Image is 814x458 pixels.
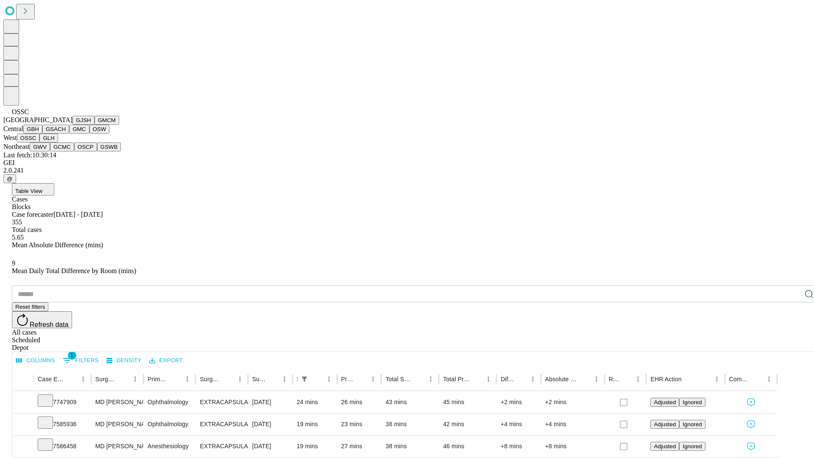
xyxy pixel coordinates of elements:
[267,373,279,385] button: Sort
[30,321,69,328] span: Refresh data
[14,354,57,367] button: Select columns
[443,436,492,457] div: 46 mins
[89,125,110,134] button: OSW
[7,176,13,182] span: @
[654,421,676,427] span: Adjusted
[12,234,24,241] span: 5.65
[50,142,74,151] button: GCMC
[591,373,602,385] button: Menu
[341,413,377,435] div: 23 mins
[3,159,811,167] div: GEI
[12,218,22,226] span: 355
[234,373,246,385] button: Menu
[482,373,494,385] button: Menu
[297,391,333,413] div: 24 mins
[95,436,139,457] div: MD [PERSON_NAME] [PERSON_NAME] Md
[341,436,377,457] div: 27 mins
[683,421,702,427] span: Ignored
[341,391,377,413] div: 26 mins
[579,373,591,385] button: Sort
[61,354,101,367] button: Show filters
[527,373,539,385] button: Menu
[545,436,600,457] div: +8 mins
[12,302,48,311] button: Reset filters
[323,373,335,385] button: Menu
[650,442,679,451] button: Adjusted
[515,373,527,385] button: Sort
[650,420,679,429] button: Adjusted
[12,183,54,195] button: Table View
[385,391,435,413] div: 43 mins
[12,267,136,274] span: Mean Daily Total Difference by Room (mins)
[12,211,53,218] span: Case forecaster
[650,376,681,383] div: EHR Action
[95,116,119,125] button: GMCM
[620,373,632,385] button: Sort
[38,376,64,383] div: Case Epic Id
[385,436,435,457] div: 38 mins
[95,413,139,435] div: MD [PERSON_NAME] [PERSON_NAME] Md
[181,373,193,385] button: Menu
[17,134,40,142] button: OSSC
[367,373,379,385] button: Menu
[65,373,77,385] button: Sort
[95,376,117,383] div: Surgeon Name
[501,413,537,435] div: +4 mins
[751,373,763,385] button: Sort
[650,398,679,407] button: Adjusted
[117,373,129,385] button: Sort
[38,391,87,413] div: 7747909
[679,442,705,451] button: Ignored
[30,142,50,151] button: GWV
[252,391,288,413] div: [DATE]
[341,376,355,383] div: Predicted In Room Duration
[147,354,185,367] button: Export
[97,142,121,151] button: GSWB
[148,376,169,383] div: Primary Service
[501,391,537,413] div: +2 mins
[17,395,29,410] button: Expand
[545,413,600,435] div: +4 mins
[104,354,144,367] button: Density
[12,241,103,249] span: Mean Absolute Difference (mins)
[632,373,644,385] button: Menu
[252,436,288,457] div: [DATE]
[297,436,333,457] div: 19 mins
[443,376,470,383] div: Total Predicted Duration
[501,436,537,457] div: +8 mins
[148,413,191,435] div: Ophthalmology
[53,211,103,218] span: [DATE] - [DATE]
[711,373,723,385] button: Menu
[425,373,437,385] button: Menu
[12,311,72,328] button: Refresh data
[297,413,333,435] div: 19 mins
[68,351,76,360] span: 1
[3,174,16,183] button: @
[42,125,69,134] button: GSACH
[501,376,514,383] div: Difference
[683,443,702,450] span: Ignored
[3,143,30,150] span: Northeast
[355,373,367,385] button: Sort
[200,391,243,413] div: EXTRACAPSULAR CATARACT REMOVAL WITH [MEDICAL_DATA]
[683,399,702,405] span: Ignored
[200,413,243,435] div: EXTRACAPSULAR CATARACT REMOVAL WITH [MEDICAL_DATA]
[12,108,29,115] span: OSSC
[23,125,42,134] button: GBH
[471,373,482,385] button: Sort
[297,376,298,383] div: Scheduled In Room Duration
[15,304,45,310] span: Reset filters
[148,436,191,457] div: Anesthesiology
[683,373,694,385] button: Sort
[200,436,243,457] div: EXTRACAPSULAR CATARACT REMOVAL WITH [MEDICAL_DATA]
[385,413,435,435] div: 38 mins
[298,373,310,385] button: Show filters
[170,373,181,385] button: Sort
[222,373,234,385] button: Sort
[3,134,17,141] span: West
[609,376,620,383] div: Resolved in EHR
[74,142,97,151] button: OSCP
[252,376,266,383] div: Surgery Date
[413,373,425,385] button: Sort
[38,413,87,435] div: 7585936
